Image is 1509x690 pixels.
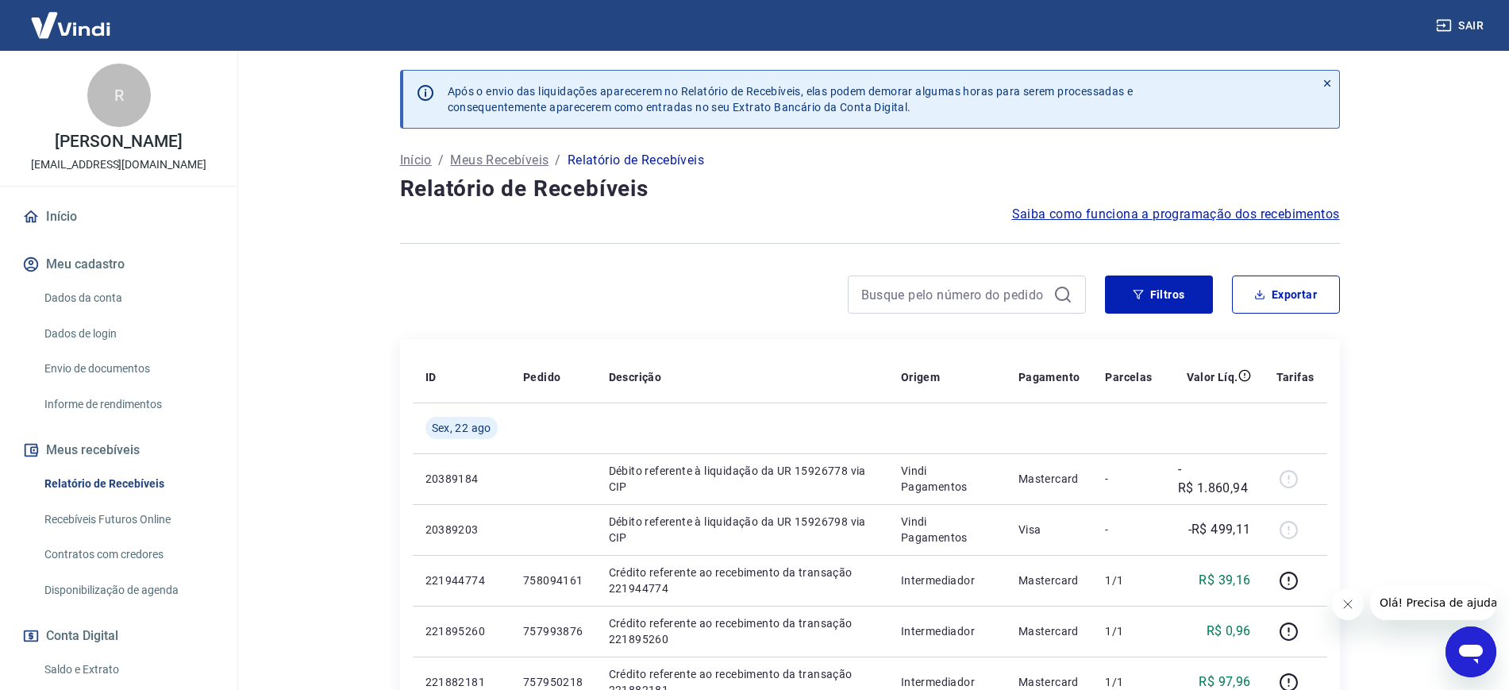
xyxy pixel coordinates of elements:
p: Débito referente à liquidação da UR 15926778 via CIP [609,463,876,495]
a: Início [19,199,218,234]
a: Envio de documentos [38,353,218,385]
p: R$ 0,96 [1207,622,1251,641]
p: - [1105,522,1152,538]
a: Recebíveis Futuros Online [38,503,218,536]
button: Sair [1433,11,1490,40]
p: Crédito referente ao recebimento da transação 221944774 [609,565,876,596]
p: / [438,151,444,170]
a: Relatório de Recebíveis [38,468,218,500]
a: Informe de rendimentos [38,388,218,421]
p: ID [425,369,437,385]
p: [EMAIL_ADDRESS][DOMAIN_NAME] [31,156,206,173]
div: R [87,64,151,127]
a: Início [400,151,432,170]
button: Conta Digital [19,619,218,653]
p: Relatório de Recebíveis [568,151,704,170]
a: Saldo e Extrato [38,653,218,686]
p: Mastercard [1018,572,1080,588]
p: / [555,151,560,170]
a: Meus Recebíveis [450,151,549,170]
p: 757993876 [523,623,583,639]
p: Parcelas [1105,369,1152,385]
p: Intermediador [901,572,993,588]
p: Mastercard [1018,674,1080,690]
iframe: Fechar mensagem [1332,588,1364,620]
p: [PERSON_NAME] [55,133,182,150]
p: Valor Líq. [1187,369,1238,385]
button: Exportar [1232,276,1340,314]
a: Disponibilização de agenda [38,574,218,607]
span: Olá! Precisa de ajuda? [10,11,133,24]
button: Meus recebíveis [19,433,218,468]
a: Dados de login [38,318,218,350]
p: 1/1 [1105,674,1152,690]
p: 1/1 [1105,623,1152,639]
p: Pedido [523,369,560,385]
p: 20389203 [425,522,498,538]
iframe: Botão para abrir a janela de mensagens [1445,626,1496,677]
button: Meu cadastro [19,247,218,282]
p: 221895260 [425,623,498,639]
p: Origem [901,369,940,385]
p: -R$ 499,11 [1188,520,1251,539]
p: 758094161 [523,572,583,588]
p: Vindi Pagamentos [901,514,993,545]
a: Saiba como funciona a programação dos recebimentos [1012,205,1340,224]
h4: Relatório de Recebíveis [400,173,1340,205]
p: -R$ 1.860,94 [1178,460,1251,498]
p: Crédito referente ao recebimento da transação 221895260 [609,615,876,647]
p: 221944774 [425,572,498,588]
p: Vindi Pagamentos [901,463,993,495]
a: Dados da conta [38,282,218,314]
p: Após o envio das liquidações aparecerem no Relatório de Recebíveis, elas podem demorar algumas ho... [448,83,1134,115]
p: 757950218 [523,674,583,690]
img: Vindi [19,1,122,49]
input: Busque pelo número do pedido [861,283,1047,306]
p: 1/1 [1105,572,1152,588]
span: Sex, 22 ago [432,420,491,436]
iframe: Mensagem da empresa [1370,585,1496,620]
p: Débito referente à liquidação da UR 15926798 via CIP [609,514,876,545]
p: - [1105,471,1152,487]
p: Mastercard [1018,471,1080,487]
p: Visa [1018,522,1080,538]
p: 20389184 [425,471,498,487]
p: Intermediador [901,674,993,690]
p: Mastercard [1018,623,1080,639]
button: Filtros [1105,276,1213,314]
p: Tarifas [1276,369,1315,385]
p: Pagamento [1018,369,1080,385]
p: R$ 39,16 [1199,571,1250,590]
p: Intermediador [901,623,993,639]
p: Descrição [609,369,662,385]
p: 221882181 [425,674,498,690]
a: Contratos com credores [38,538,218,571]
